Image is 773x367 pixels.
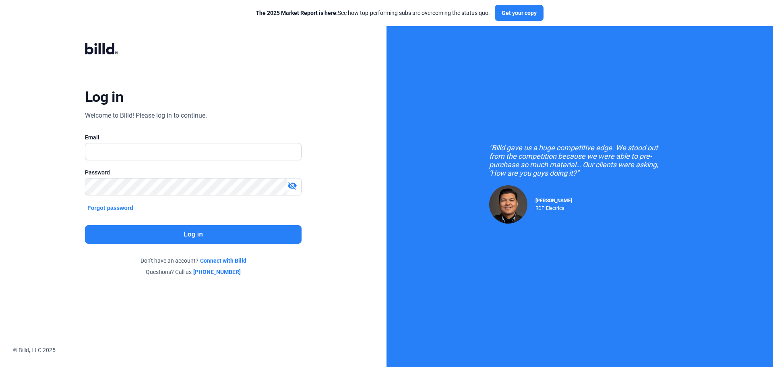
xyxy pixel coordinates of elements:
div: Questions? Call us [85,268,302,276]
div: Welcome to Billd! Please log in to continue. [85,111,207,120]
a: [PHONE_NUMBER] [193,268,241,276]
img: Raul Pacheco [489,185,527,224]
a: Connect with Billd [200,257,246,265]
div: Log in [85,88,123,106]
div: See how top-performing subs are overcoming the status quo. [256,9,490,17]
button: Log in [85,225,302,244]
button: Get your copy [495,5,544,21]
div: Password [85,168,302,176]
div: Email [85,133,302,141]
div: Don't have an account? [85,257,302,265]
div: "Billd gave us a huge competitive edge. We stood out from the competition because we were able to... [489,143,670,177]
button: Forgot password [85,203,136,212]
span: [PERSON_NAME] [535,198,572,203]
mat-icon: visibility_off [287,181,297,191]
span: The 2025 Market Report is here: [256,10,338,16]
div: RDP Electrical [535,203,572,211]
